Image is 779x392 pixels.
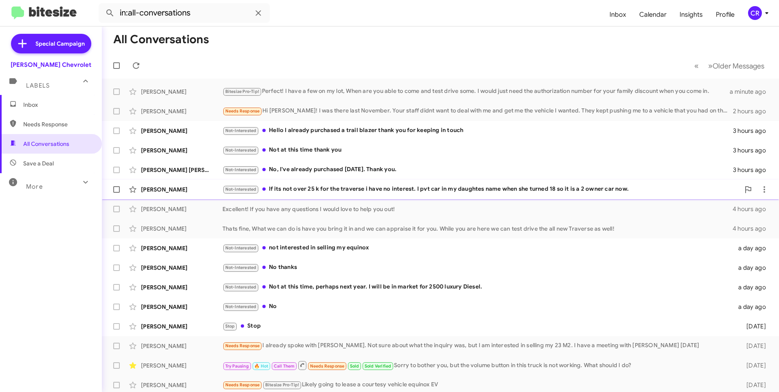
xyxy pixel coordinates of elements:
[222,302,733,311] div: No
[225,343,260,348] span: Needs Response
[222,225,733,233] div: Thats fine, What we can do is have you bring it in and we can appraise it for you. While you are ...
[225,128,257,133] span: Not-Interested
[694,61,699,71] span: «
[225,89,259,94] span: Bitesize Pro-Tip!
[225,324,235,329] span: Stop
[141,225,222,233] div: [PERSON_NAME]
[365,363,392,369] span: Sold Verified
[225,187,257,192] span: Not-Interested
[222,341,733,350] div: I already spoke with [PERSON_NAME]. Not sure about what the inquiry was, but I am interested in s...
[350,363,359,369] span: Sold
[733,205,772,213] div: 4 hours ago
[222,126,733,135] div: Hello I already purchased a trail blazer thank you for keeping in touch
[708,61,713,71] span: »
[141,283,222,291] div: [PERSON_NAME]
[141,166,222,174] div: [PERSON_NAME] [PERSON_NAME]
[141,127,222,135] div: [PERSON_NAME]
[225,245,257,251] span: Not-Interested
[141,342,222,350] div: [PERSON_NAME]
[222,263,733,272] div: No thanks
[26,183,43,190] span: More
[733,166,772,174] div: 3 hours ago
[733,244,772,252] div: a day ago
[733,322,772,330] div: [DATE]
[265,382,299,388] span: Bitesize Pro-Tip!
[11,34,91,53] a: Special Campaign
[748,6,762,20] div: CR
[222,360,733,370] div: Sorry to bother you, but the volume button in this truck is not working. What should I do?
[730,88,772,96] div: a minute ago
[141,303,222,311] div: [PERSON_NAME]
[274,363,295,369] span: Call Them
[709,3,741,26] a: Profile
[141,361,222,370] div: [PERSON_NAME]
[141,146,222,154] div: [PERSON_NAME]
[113,33,209,46] h1: All Conversations
[310,363,345,369] span: Needs Response
[690,57,769,74] nav: Page navigation example
[733,107,772,115] div: 2 hours ago
[222,165,733,174] div: No, I've already purchased [DATE]. Thank you.
[222,380,733,390] div: Likely going to lease a courtesy vehicle equinox EV
[35,40,85,48] span: Special Campaign
[26,82,50,89] span: Labels
[225,265,257,270] span: Not-Interested
[141,205,222,213] div: [PERSON_NAME]
[225,382,260,388] span: Needs Response
[222,106,733,116] div: Hi [PERSON_NAME]! I was there last November. Your staff didnt want to deal with me and get me the...
[99,3,270,23] input: Search
[689,57,704,74] button: Previous
[225,108,260,114] span: Needs Response
[225,284,257,290] span: Not-Interested
[222,87,730,96] div: Perfect! I have a few on my lot, When are you able to come and test drive some. I would just need...
[141,88,222,96] div: [PERSON_NAME]
[713,62,764,70] span: Older Messages
[225,148,257,153] span: Not-Interested
[733,303,772,311] div: a day ago
[673,3,709,26] a: Insights
[23,101,92,109] span: Inbox
[222,322,733,331] div: Stop
[141,244,222,252] div: [PERSON_NAME]
[222,185,740,194] div: If its not over 25 k for the traverse i have no interest. I pvt car in my daughtes name when she ...
[703,57,769,74] button: Next
[222,282,733,292] div: Not at this time, perhaps next year. I will be in market for 2500 luxury Diesel.
[225,304,257,309] span: Not-Interested
[733,225,772,233] div: 4 hours ago
[222,205,733,213] div: Excellent! If you have any questions I would love to help you out!
[23,159,54,167] span: Save a Deal
[741,6,770,20] button: CR
[11,61,91,69] div: [PERSON_NAME] Chevrolet
[141,322,222,330] div: [PERSON_NAME]
[254,363,268,369] span: 🔥 Hot
[633,3,673,26] a: Calendar
[733,342,772,350] div: [DATE]
[733,127,772,135] div: 3 hours ago
[222,145,733,155] div: Not at this time thank you
[733,381,772,389] div: [DATE]
[141,107,222,115] div: [PERSON_NAME]
[141,185,222,194] div: [PERSON_NAME]
[222,243,733,253] div: not interested in selling my equinox
[225,167,257,172] span: Not-Interested
[733,264,772,272] div: a day ago
[141,264,222,272] div: [PERSON_NAME]
[23,140,69,148] span: All Conversations
[733,146,772,154] div: 3 hours ago
[225,363,249,369] span: Try Pausing
[23,120,92,128] span: Needs Response
[733,361,772,370] div: [DATE]
[141,381,222,389] div: [PERSON_NAME]
[733,283,772,291] div: a day ago
[603,3,633,26] a: Inbox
